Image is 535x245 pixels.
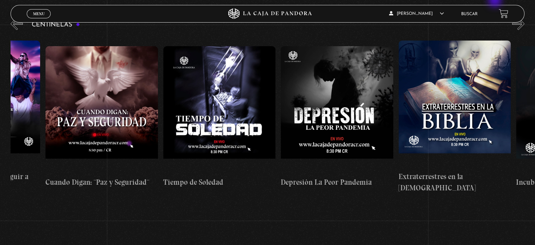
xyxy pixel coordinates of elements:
[512,18,524,30] button: Next
[399,171,511,193] h4: Extraterrestres en la [DEMOGRAPHIC_DATA]
[389,12,444,16] span: [PERSON_NAME]
[31,18,47,23] span: Cerrar
[45,177,158,188] h4: Cuando Digan: ¨Paz y Seguridad¨
[163,177,275,188] h4: Tiempo de Soledad
[163,35,275,199] a: Tiempo de Soledad
[33,12,45,16] span: Menu
[281,177,393,188] h4: Depresión La Peor Pandemia
[281,35,393,199] a: Depresión La Peor Pandemia
[399,35,511,199] a: Extraterrestres en la [DEMOGRAPHIC_DATA]
[11,18,23,30] button: Previous
[32,22,80,28] h3: Centinelas
[45,35,158,199] a: Cuando Digan: ¨Paz y Seguridad¨
[499,9,508,18] a: View your shopping cart
[461,12,478,16] a: Buscar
